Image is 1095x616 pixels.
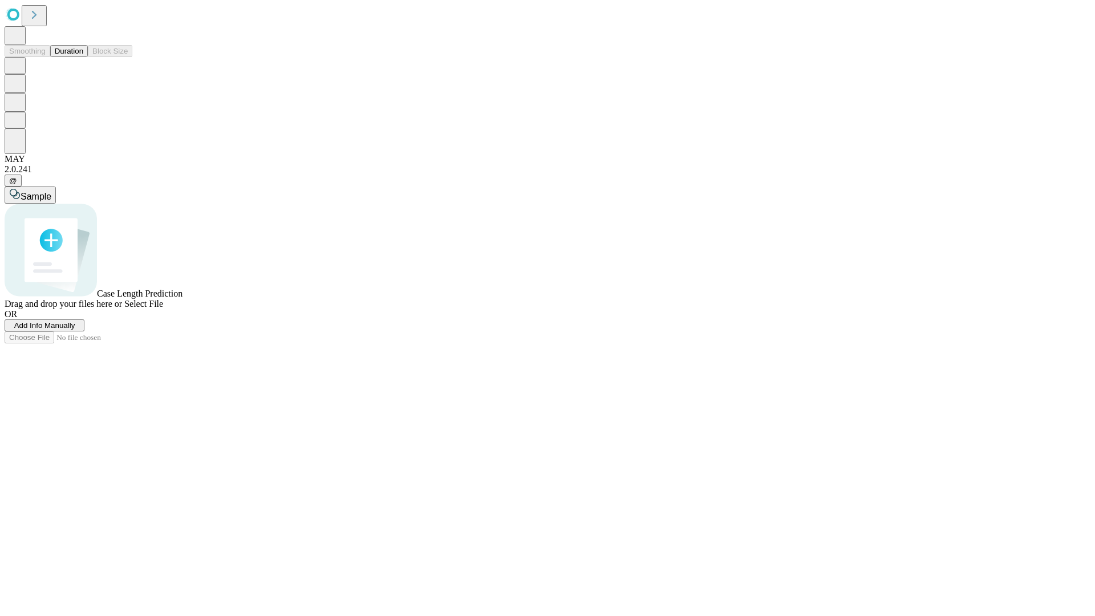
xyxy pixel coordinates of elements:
[5,309,17,319] span: OR
[5,175,22,187] button: @
[5,299,122,309] span: Drag and drop your files here or
[5,319,84,331] button: Add Info Manually
[50,45,88,57] button: Duration
[97,289,182,298] span: Case Length Prediction
[5,154,1090,164] div: MAY
[5,164,1090,175] div: 2.0.241
[9,176,17,185] span: @
[88,45,132,57] button: Block Size
[21,192,51,201] span: Sample
[5,187,56,204] button: Sample
[124,299,163,309] span: Select File
[14,321,75,330] span: Add Info Manually
[5,45,50,57] button: Smoothing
